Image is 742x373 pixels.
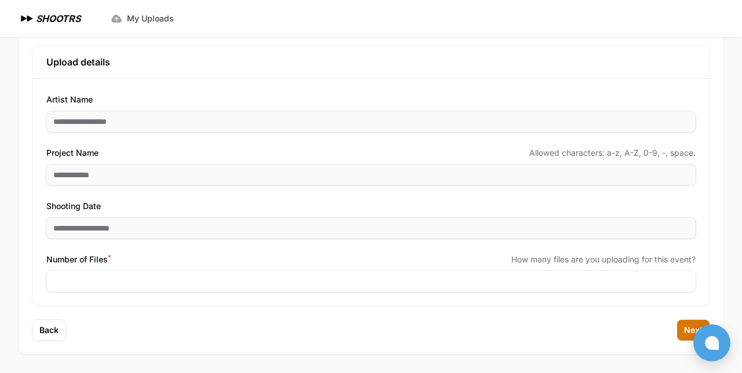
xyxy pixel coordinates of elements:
img: SHOOTRS [19,12,36,25]
h1: SHOOTRS [36,12,81,25]
span: Shooting Date [46,199,101,213]
button: Next [677,320,710,341]
span: Next [684,324,703,336]
button: Back [32,320,66,341]
h3: Upload details [46,55,696,69]
a: My Uploads [104,8,181,29]
span: My Uploads [127,13,174,24]
a: SHOOTRS SHOOTRS [19,12,81,25]
span: Back [39,324,59,336]
button: Open chat window [693,324,730,361]
span: How many files are you uploading for this event? [511,254,696,265]
span: Allowed characters: a-z, A-Z, 0-9, -, space. [529,147,696,159]
span: Number of Files [46,253,111,266]
span: Project Name [46,146,99,160]
span: Artist Name [46,93,93,107]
